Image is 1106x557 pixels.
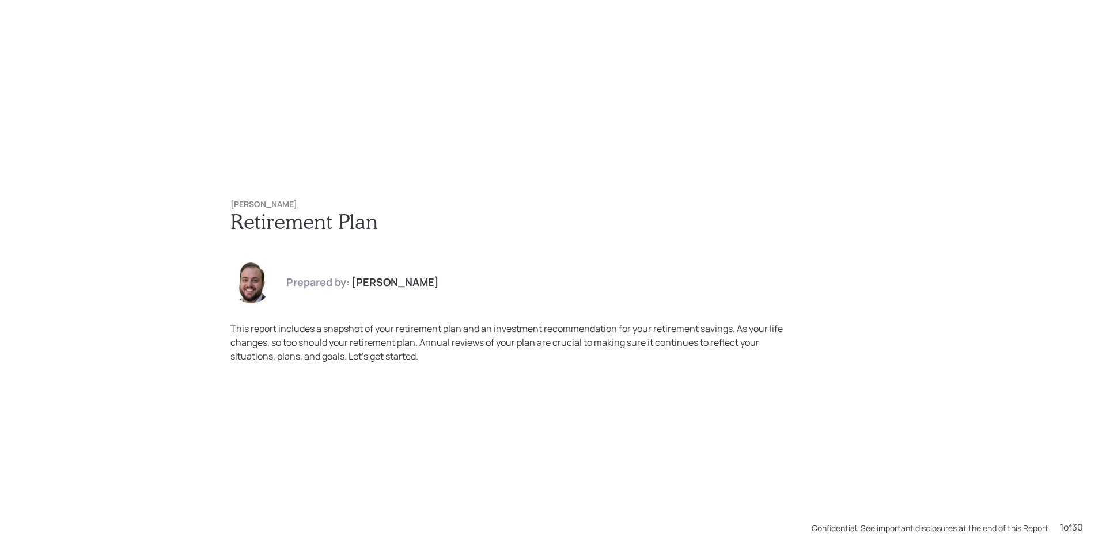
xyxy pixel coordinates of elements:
h1: Retirement Plan [230,209,876,234]
div: This report includes a snapshot of your retirement plan and an investment recommendation for your... [230,322,802,363]
img: james-distasi-headshot.png [230,262,272,303]
div: 1 of 30 [1060,520,1083,534]
h6: [PERSON_NAME] [230,200,876,209]
h4: [PERSON_NAME] [351,276,439,289]
div: Confidential. See important disclosures at the end of this Report. [812,522,1051,534]
h4: Prepared by: [286,276,350,289]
